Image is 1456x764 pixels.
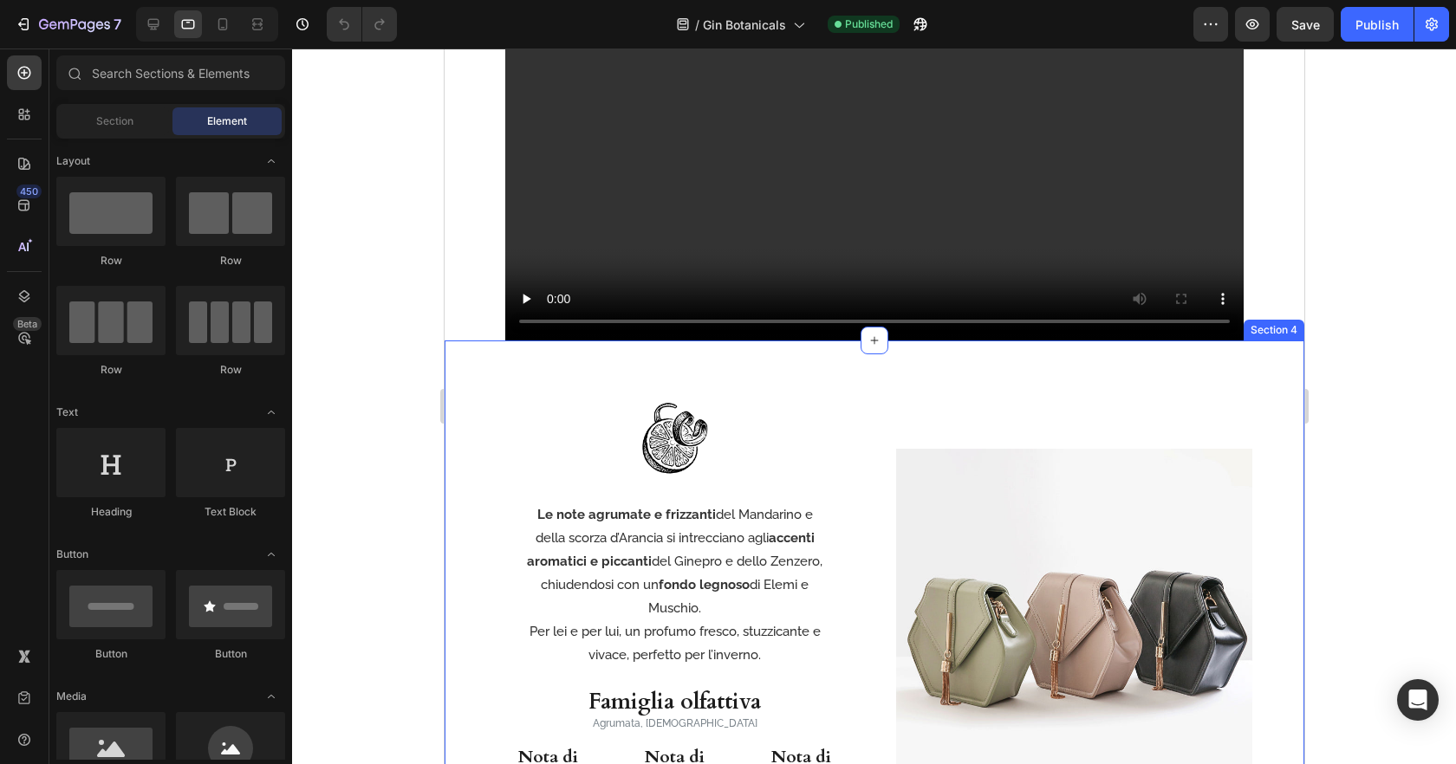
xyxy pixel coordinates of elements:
h3: Nota di cuore [179,696,281,744]
p: 7 [114,14,121,35]
iframe: Design area [445,49,1304,764]
div: Row [56,253,166,269]
div: Button [176,646,285,662]
span: Toggle open [257,683,285,710]
button: 7 [7,7,129,42]
p: Agrumata, [DEMOGRAPHIC_DATA] [144,666,316,685]
div: Section 4 [803,274,856,289]
img: deco-gin-botanicals.png [193,353,267,426]
div: Open Intercom Messenger [1397,679,1439,721]
p: del Mandarino e della scorza d’Arancia si intrecciano agli del Ginepro e dello Zenzero, chiudendo... [80,455,380,572]
div: Button [56,646,166,662]
span: Toggle open [257,147,285,175]
div: Row [56,362,166,378]
span: Published [845,16,893,32]
button: Publish [1341,7,1414,42]
strong: fondo legnoso [214,528,305,544]
img: image_demo.jpg [452,400,808,756]
div: Beta [13,317,42,331]
span: Element [207,113,247,129]
span: Text [56,405,78,420]
span: Toggle open [257,541,285,568]
button: Save [1277,7,1334,42]
h3: Famiglia olfattiva [142,638,318,670]
span: Button [56,547,88,562]
div: Text Block [176,504,285,520]
span: Media [56,689,87,704]
span: / [695,16,699,34]
h3: Nota di fondo [306,696,408,744]
span: Save [1291,17,1320,32]
span: Section [96,113,133,129]
p: Per lei e per lui, un profumo fresco, stuzzicante e vivace, perfetto per l’inverno. [80,572,380,618]
span: Layout [56,153,90,169]
div: Undo/Redo [327,7,397,42]
div: Heading [56,504,166,520]
input: Search Sections & Elements [56,55,285,90]
span: Gin Botanicals [703,16,786,34]
div: Row [176,253,285,269]
div: Row [176,362,285,378]
h3: Nota di testa [52,696,154,744]
strong: Le note agrumate e frizzanti [93,458,271,474]
strong: accenti aromatici e piccanti [82,482,370,521]
span: Toggle open [257,398,285,426]
div: Publish [1355,16,1399,34]
div: 450 [16,185,42,198]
